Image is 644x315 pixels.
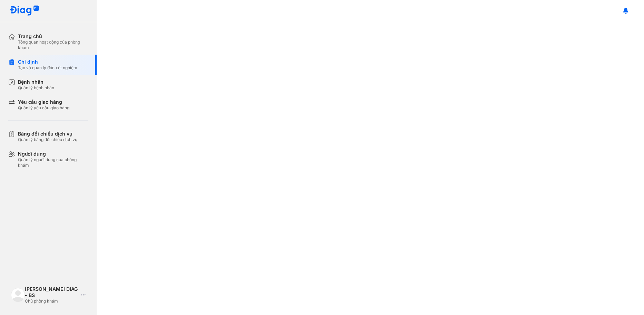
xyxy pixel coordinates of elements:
div: Tạo và quản lý đơn xét nghiệm [18,65,77,71]
div: Bệnh nhân [18,79,54,85]
img: logo [11,288,25,302]
div: Tổng quan hoạt động của phòng khám [18,39,88,50]
div: Người dùng [18,151,88,157]
img: logo [10,6,39,16]
div: Quản lý người dùng của phòng khám [18,157,88,168]
div: Chỉ định [18,59,77,65]
div: Chủ phòng khám [25,298,78,304]
div: Quản lý yêu cầu giao hàng [18,105,69,111]
div: Bảng đối chiếu dịch vụ [18,131,77,137]
div: Trang chủ [18,33,88,39]
div: Yêu cầu giao hàng [18,99,69,105]
div: Quản lý bảng đối chiếu dịch vụ [18,137,77,142]
div: [PERSON_NAME] DIAG - BS [25,286,78,298]
div: Quản lý bệnh nhân [18,85,54,91]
